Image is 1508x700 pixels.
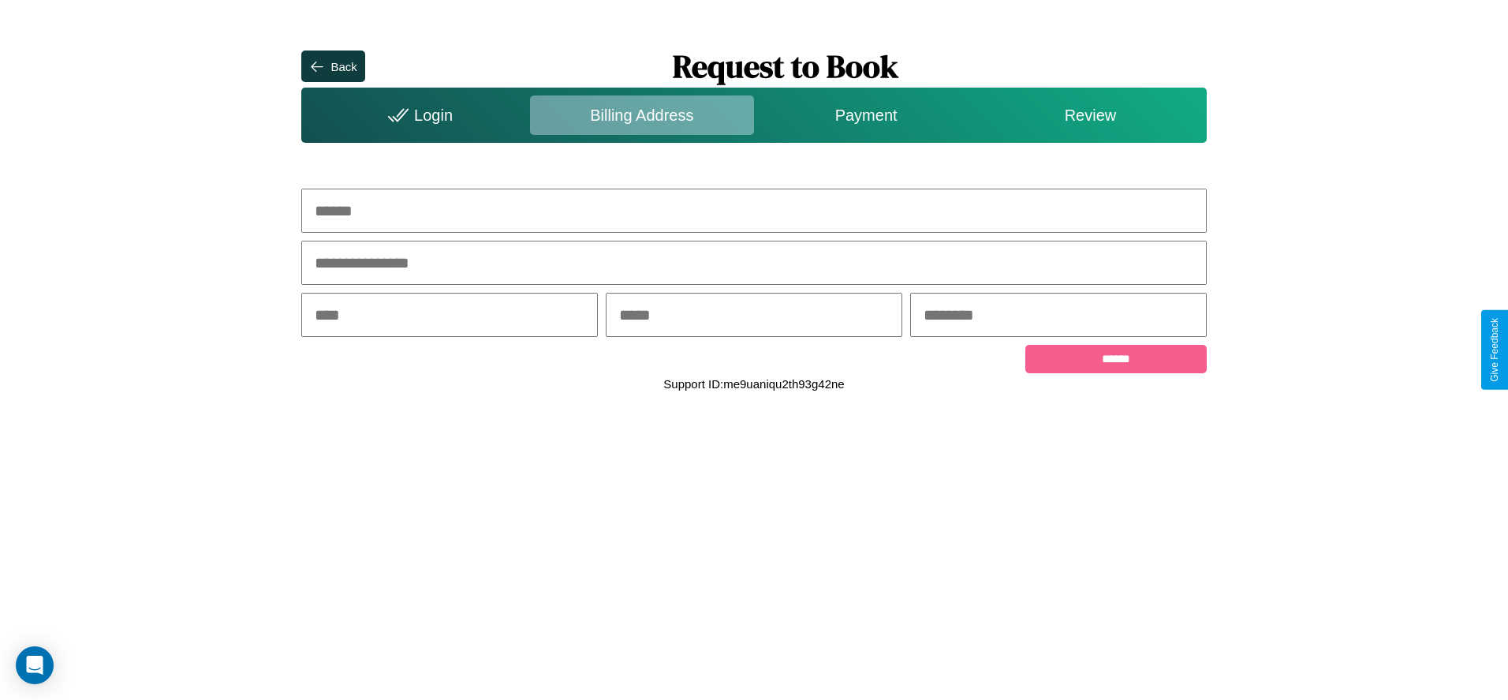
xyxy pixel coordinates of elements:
p: Support ID: me9uaniqu2th93g42ne [663,373,844,395]
h1: Request to Book [365,45,1207,88]
div: Billing Address [530,95,754,135]
div: Back [330,60,356,73]
div: Give Feedback [1489,318,1500,382]
div: Login [305,95,529,135]
div: Open Intercom Messenger [16,646,54,684]
button: Back [301,51,364,82]
div: Payment [754,95,978,135]
div: Review [978,95,1202,135]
